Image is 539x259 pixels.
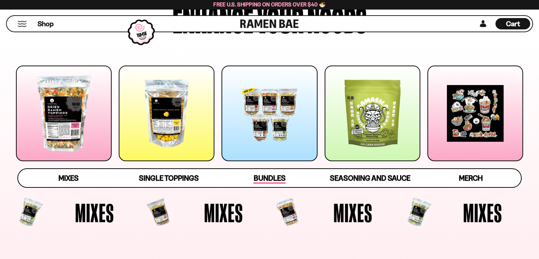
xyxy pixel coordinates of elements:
span: Shop [38,19,54,29]
span: Merch [459,174,482,182]
a: Single Toppings [119,169,219,187]
span: Seasoning and Sauce [330,174,410,182]
span: Free U.S. Shipping on Orders over $40 🍜 [213,1,326,8]
a: Seasoning and Sauce [320,169,420,187]
a: Shop [38,18,54,29]
div: Cart [495,16,530,32]
a: Mixes [18,169,119,187]
button: Mobile Menu Trigger [17,21,27,27]
span: Mixes [463,199,502,226]
a: Merch [420,169,521,187]
span: Mixes [204,199,243,226]
span: Cart [506,19,520,28]
span: Bundles [253,174,285,184]
a: Bundles [219,169,320,187]
span: Mixes [333,199,372,226]
span: Mixes [75,199,114,226]
span: Mixes [58,174,79,182]
span: Single Toppings [139,174,199,182]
